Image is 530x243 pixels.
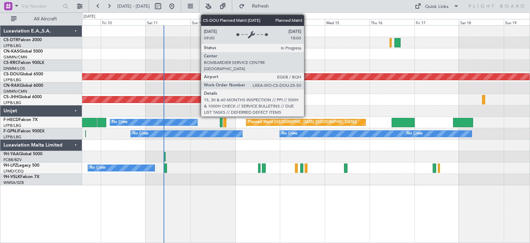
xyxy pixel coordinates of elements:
div: Mon 13 [235,19,280,25]
div: Thu 16 [370,19,414,25]
a: 9H-VSLKFalcon 7X [3,175,39,179]
span: CS-JHH [3,95,18,99]
div: No Crew [407,129,423,139]
a: LFPB/LBG [3,100,21,105]
button: Refresh [236,1,277,12]
span: All Aircraft [18,17,73,21]
span: CS-RRC [3,61,18,65]
span: F-GPNJ [3,129,18,133]
span: [DATE] - [DATE] [117,3,150,9]
div: Wed 15 [325,19,370,25]
a: WMSA/SZB [3,180,24,185]
div: Tue 14 [280,19,325,25]
a: FCBB/BZV [3,157,22,162]
div: Sat 11 [146,19,190,25]
div: No Crew [90,163,106,173]
span: CS-DOU [3,72,20,76]
div: Sun 12 [190,19,235,25]
div: No Crew [282,129,297,139]
span: CN-RAK [3,84,20,88]
a: CS-DTRFalcon 2000 [3,38,42,42]
a: CS-JHHGlobal 6000 [3,95,42,99]
div: No Crew [132,129,148,139]
a: LFPB/LBG [3,123,21,128]
a: GMMN/CMN [3,55,27,60]
button: All Aircraft [8,13,75,25]
span: F-HECD [3,118,19,122]
span: 9H-YAA [3,152,19,156]
input: Trip Number [21,1,61,11]
button: Quick Links [411,1,462,12]
a: LFPB/LBG [3,43,21,48]
span: 9H-VSLK [3,175,20,179]
a: 9H-LPZLegacy 500 [3,163,39,168]
a: F-GPNJFalcon 900EX [3,129,45,133]
a: GMMN/CMN [3,89,27,94]
a: CS-DOUGlobal 6500 [3,72,43,76]
a: 9H-YAAGlobal 5000 [3,152,42,156]
a: LFPB/LBG [3,77,21,83]
span: Refresh [246,4,275,9]
span: 9H-LPZ [3,163,17,168]
a: F-HECDFalcon 7X [3,118,38,122]
a: CS-RRCFalcon 900LX [3,61,44,65]
div: Planned Maint [GEOGRAPHIC_DATA] ([GEOGRAPHIC_DATA]) [248,117,357,128]
a: CN-KASGlobal 5000 [3,49,43,54]
a: LFMD/CEQ [3,169,23,174]
a: DNMM/LOS [3,66,25,71]
a: LFPB/LBG [3,134,21,140]
div: Quick Links [425,3,449,10]
div: No Crew [112,117,128,128]
div: Fri 10 [101,19,146,25]
div: Sat 18 [459,19,504,25]
span: CN-KAS [3,49,19,54]
div: [DATE] [84,14,95,20]
span: CS-DTR [3,38,18,42]
a: CN-RAKGlobal 6000 [3,84,43,88]
div: Fri 17 [414,19,459,25]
